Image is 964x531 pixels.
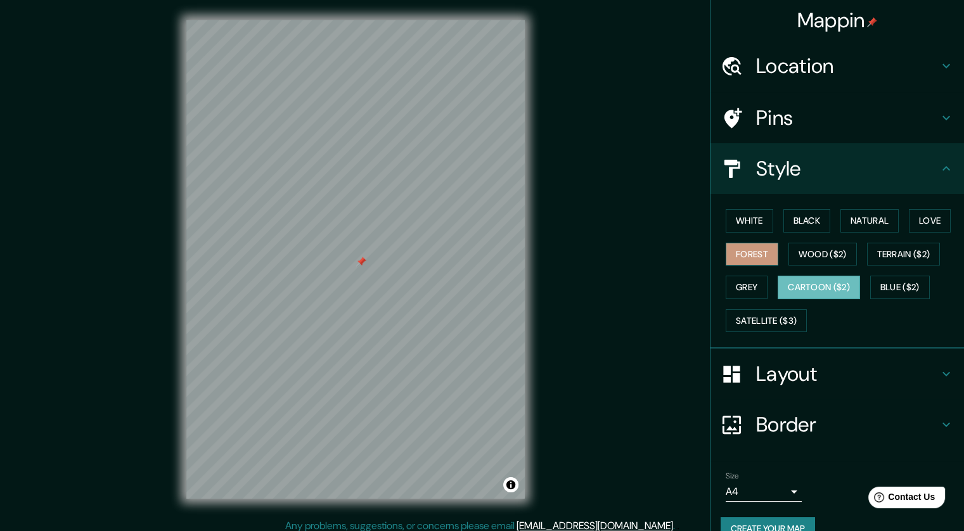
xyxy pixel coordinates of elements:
[788,243,857,266] button: Wood ($2)
[726,309,807,333] button: Satellite ($3)
[909,209,951,233] button: Love
[778,276,860,299] button: Cartoon ($2)
[756,412,939,437] h4: Border
[726,471,739,482] label: Size
[756,53,939,79] h4: Location
[710,399,964,450] div: Border
[726,243,778,266] button: Forest
[756,105,939,131] h4: Pins
[710,41,964,91] div: Location
[783,209,831,233] button: Black
[186,20,525,499] canvas: Map
[710,93,964,143] div: Pins
[867,243,941,266] button: Terrain ($2)
[851,482,950,517] iframe: Help widget launcher
[870,276,930,299] button: Blue ($2)
[867,17,877,27] img: pin-icon.png
[756,156,939,181] h4: Style
[710,143,964,194] div: Style
[726,276,768,299] button: Grey
[797,8,878,33] h4: Mappin
[840,209,899,233] button: Natural
[710,349,964,399] div: Layout
[503,477,518,492] button: Toggle attribution
[726,482,802,502] div: A4
[756,361,939,387] h4: Layout
[726,209,773,233] button: White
